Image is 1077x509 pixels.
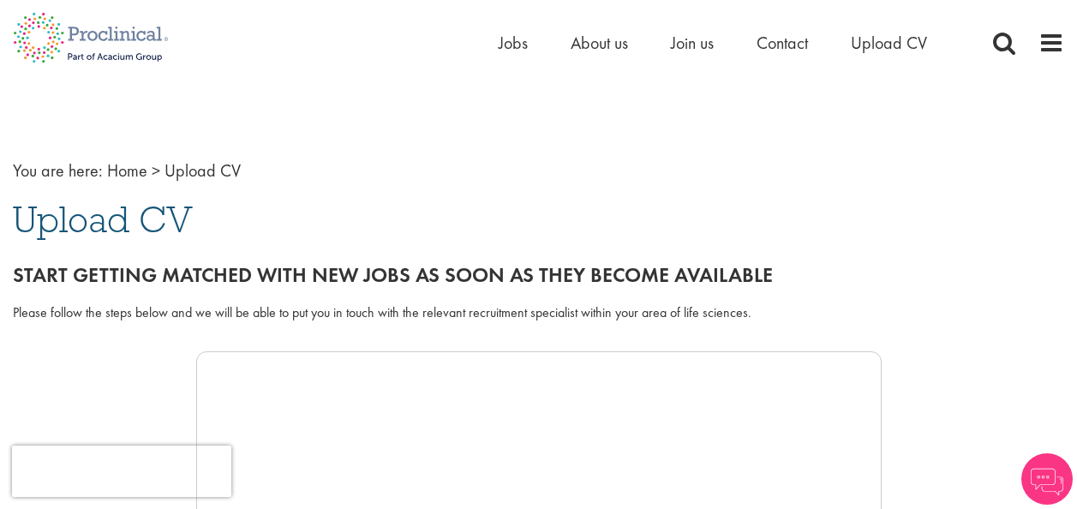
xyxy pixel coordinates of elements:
[107,159,147,182] a: breadcrumb link
[571,32,628,54] a: About us
[152,159,160,182] span: >
[165,159,241,182] span: Upload CV
[13,264,1064,286] h2: Start getting matched with new jobs as soon as they become available
[13,303,1064,323] div: Please follow the steps below and we will be able to put you in touch with the relevant recruitme...
[757,32,808,54] a: Contact
[13,196,193,243] span: Upload CV
[1021,453,1073,505] img: Chatbot
[499,32,528,54] a: Jobs
[671,32,714,54] a: Join us
[13,159,103,182] span: You are here:
[12,446,231,497] iframe: reCAPTCHA
[851,32,927,54] a: Upload CV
